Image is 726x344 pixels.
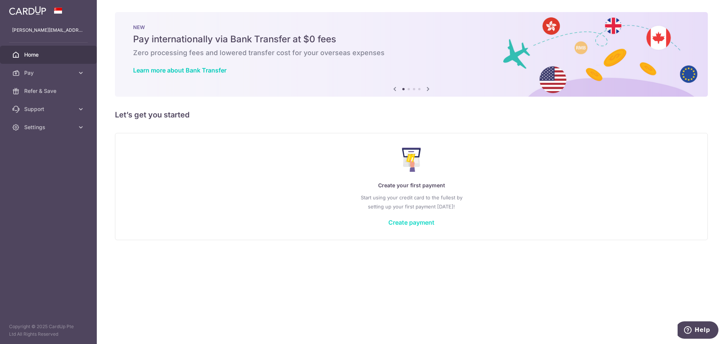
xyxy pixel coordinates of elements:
iframe: Opens a widget where you can find more information [678,321,718,340]
p: Start using your credit card to the fullest by setting up your first payment [DATE]! [130,193,692,211]
h6: Zero processing fees and lowered transfer cost for your overseas expenses [133,48,690,57]
span: Refer & Save [24,87,74,95]
h5: Let’s get you started [115,109,708,121]
span: Settings [24,123,74,131]
span: Support [24,105,74,113]
h5: Pay internationally via Bank Transfer at $0 fees [133,33,690,45]
img: Bank transfer banner [115,12,708,97]
a: Create payment [388,219,434,226]
p: NEW [133,24,690,30]
span: Home [24,51,74,59]
a: Learn more about Bank Transfer [133,66,226,74]
p: Create your first payment [130,181,692,190]
span: Pay [24,69,74,77]
p: [PERSON_NAME][EMAIL_ADDRESS][DOMAIN_NAME] [12,26,85,34]
img: Make Payment [402,148,421,172]
img: CardUp [9,6,46,15]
